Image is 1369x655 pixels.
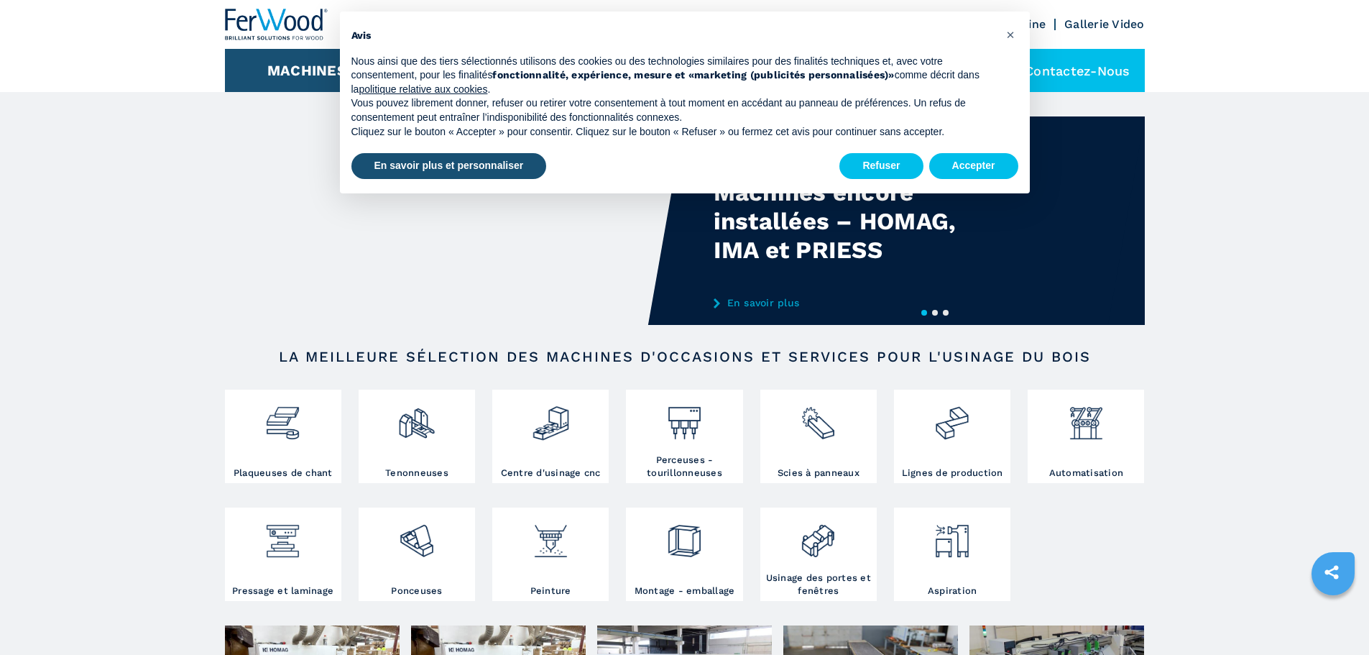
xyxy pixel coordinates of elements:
a: Automatisation [1028,390,1144,483]
a: Centre d'usinage cnc [492,390,609,483]
a: Pressage et laminage [225,508,341,601]
h3: Centre d'usinage cnc [501,467,601,480]
a: Scies à panneaux [760,390,877,483]
img: foratrici_inseritrici_2.png [665,393,704,442]
a: Aspiration [894,508,1010,601]
button: En savoir plus et personnaliser [351,153,547,179]
a: Usinage des portes et fenêtres [760,508,877,601]
img: automazione.png [1067,393,1105,442]
img: pressa-strettoia.png [264,511,302,560]
button: 1 [921,310,927,316]
button: Machines [267,62,346,79]
img: linee_di_produzione_2.png [933,393,971,442]
a: Lignes de production [894,390,1010,483]
a: Peinture [492,508,609,601]
span: × [1006,26,1015,43]
h3: Plaqueuses de chant [234,467,333,480]
a: Ponceuses [359,508,475,601]
button: 3 [943,310,949,316]
h3: Lignes de production [902,467,1003,480]
a: En savoir plus [714,297,995,308]
a: Montage - emballage [626,508,742,601]
div: Contactez-nous [989,49,1145,92]
h3: Pressage et laminage [232,585,333,597]
a: Gallerie Video [1064,17,1145,31]
img: sezionatrici_2.png [799,393,837,442]
img: centro_di_lavoro_cnc_2.png [532,393,570,442]
h3: Perceuses - tourillonneuses [630,454,739,480]
img: lavorazione_porte_finestre_2.png [799,511,837,560]
img: Ferwood [225,9,328,40]
h3: Montage - emballage [635,585,735,597]
h3: Usinage des portes et fenêtres [764,572,873,597]
img: squadratrici_2.png [397,393,435,442]
h3: Scies à panneaux [778,467,859,480]
h3: Ponceuses [391,585,442,597]
a: Plaqueuses de chant [225,390,341,483]
img: verniciatura_1.png [532,511,570,560]
img: montaggio_imballaggio_2.png [665,511,704,560]
h2: LA MEILLEURE SÉLECTION DES MACHINES D'OCCASIONS ET SERVICES POUR L'USINAGE DU BOIS [271,348,1099,365]
button: Accepter [929,153,1018,179]
img: bordatrici_1.png [264,393,302,442]
h3: Peinture [530,585,571,597]
a: Tenonneuses [359,390,475,483]
h3: Automatisation [1049,467,1124,480]
a: sharethis [1314,554,1350,590]
button: Fermer cet avis [1000,23,1023,46]
h3: Tenonneuses [385,467,448,480]
a: Perceuses - tourillonneuses [626,390,742,483]
p: Cliquez sur le bouton « Accepter » pour consentir. Cliquez sur le bouton « Refuser » ou fermez ce... [351,125,995,139]
p: Nous ainsi que des tiers sélectionnés utilisons des cookies ou des technologies similaires pour d... [351,55,995,97]
h2: Avis [351,29,995,43]
video: Your browser does not support the video tag. [225,116,685,325]
button: Refuser [839,153,923,179]
a: politique relative aux cookies [359,83,487,95]
strong: fonctionnalité, expérience, mesure et «marketing (publicités personnalisées)» [492,69,894,81]
img: aspirazione_1.png [933,511,971,560]
h3: Aspiration [928,585,977,597]
img: levigatrici_2.png [397,511,435,560]
button: 2 [932,310,938,316]
p: Vous pouvez librement donner, refuser ou retirer votre consentement à tout moment en accédant au ... [351,96,995,124]
iframe: Chat [1308,590,1358,644]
